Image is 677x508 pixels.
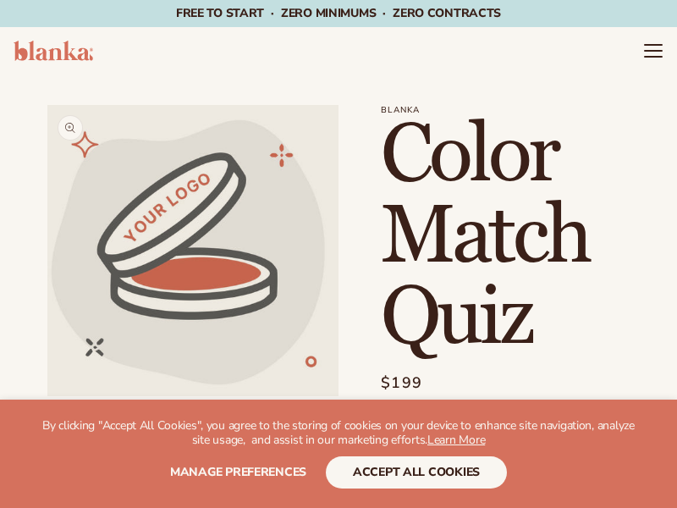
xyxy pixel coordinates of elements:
summary: Menu [643,41,663,61]
span: Free to start · ZERO minimums · ZERO contracts [176,5,501,21]
p: By clicking "Accept All Cookies", you agree to the storing of cookies on your device to enhance s... [34,419,643,448]
button: Manage preferences [170,456,306,489]
span: Manage preferences [170,464,306,480]
h1: Color Match Quiz [381,115,630,359]
p: Blanka [381,105,630,115]
span: $199 [381,372,422,395]
img: logo [14,41,93,61]
button: accept all cookies [326,456,507,489]
a: Learn More [427,432,485,448]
